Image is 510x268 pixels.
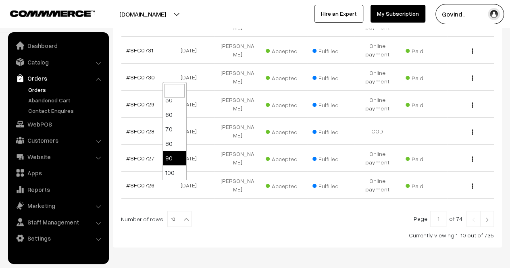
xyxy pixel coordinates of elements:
[163,107,186,122] li: 60
[472,156,473,162] img: Menu
[266,72,306,82] span: Accepted
[354,145,401,172] td: Online payment
[10,182,106,197] a: Reports
[483,217,491,222] img: Right
[470,217,477,222] img: Left
[214,145,261,172] td: [PERSON_NAME]
[126,101,154,108] a: #SFC0729
[472,183,473,189] img: Menu
[312,126,353,136] span: Fulfilled
[472,75,473,81] img: Menu
[163,93,186,107] li: 50
[10,8,81,18] a: COMMMERCE
[168,145,214,172] td: [DATE]
[354,172,401,199] td: Online payment
[214,172,261,199] td: [PERSON_NAME]
[168,64,214,91] td: [DATE]
[414,215,427,222] span: Page
[126,74,155,81] a: #SFC0730
[26,96,106,104] a: Abandoned Cart
[168,118,214,145] td: [DATE]
[126,47,153,54] a: #SFC0731
[354,118,401,145] td: COD
[354,64,401,91] td: Online payment
[472,129,473,135] img: Menu
[167,211,192,227] span: 10
[10,133,106,148] a: Customers
[10,215,106,229] a: Staff Management
[266,99,306,109] span: Accepted
[168,211,191,227] span: 10
[371,5,425,23] a: My Subscription
[10,166,106,180] a: Apps
[312,45,353,55] span: Fulfilled
[312,153,353,163] span: Fulfilled
[266,45,306,55] span: Accepted
[168,37,214,64] td: [DATE]
[354,91,401,118] td: Online payment
[168,172,214,199] td: [DATE]
[406,99,446,109] span: Paid
[168,91,214,118] td: [DATE]
[10,55,106,69] a: Catalog
[10,231,106,245] a: Settings
[406,153,446,163] span: Paid
[472,48,473,54] img: Menu
[214,64,261,91] td: [PERSON_NAME]
[121,231,494,239] div: Currently viewing 1-10 out of 735
[126,182,154,189] a: #SFC0726
[266,180,306,190] span: Accepted
[91,4,194,24] button: [DOMAIN_NAME]
[312,180,353,190] span: Fulfilled
[121,215,163,223] span: Number of rows
[266,126,306,136] span: Accepted
[10,198,106,213] a: Marketing
[126,155,154,162] a: #SFC0727
[214,91,261,118] td: [PERSON_NAME]
[312,72,353,82] span: Fulfilled
[26,106,106,115] a: Contact Enquires
[406,72,446,82] span: Paid
[10,117,106,131] a: WebPOS
[10,38,106,53] a: Dashboard
[10,150,106,164] a: Website
[406,180,446,190] span: Paid
[472,102,473,108] img: Menu
[214,37,261,64] td: [PERSON_NAME]
[354,37,401,64] td: Online payment
[266,153,306,163] span: Accepted
[314,5,363,23] a: Hire an Expert
[163,151,186,165] li: 90
[312,99,353,109] span: Fulfilled
[163,165,186,180] li: 100
[214,118,261,145] td: [PERSON_NAME]
[449,215,462,222] span: of 74
[126,128,154,135] a: #SFC0728
[26,85,106,94] a: Orders
[406,45,446,55] span: Paid
[10,10,95,17] img: COMMMERCE
[10,71,106,85] a: Orders
[163,136,186,151] li: 80
[488,8,500,20] img: user
[401,118,448,145] td: -
[435,4,504,24] button: Govind .
[163,122,186,136] li: 70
